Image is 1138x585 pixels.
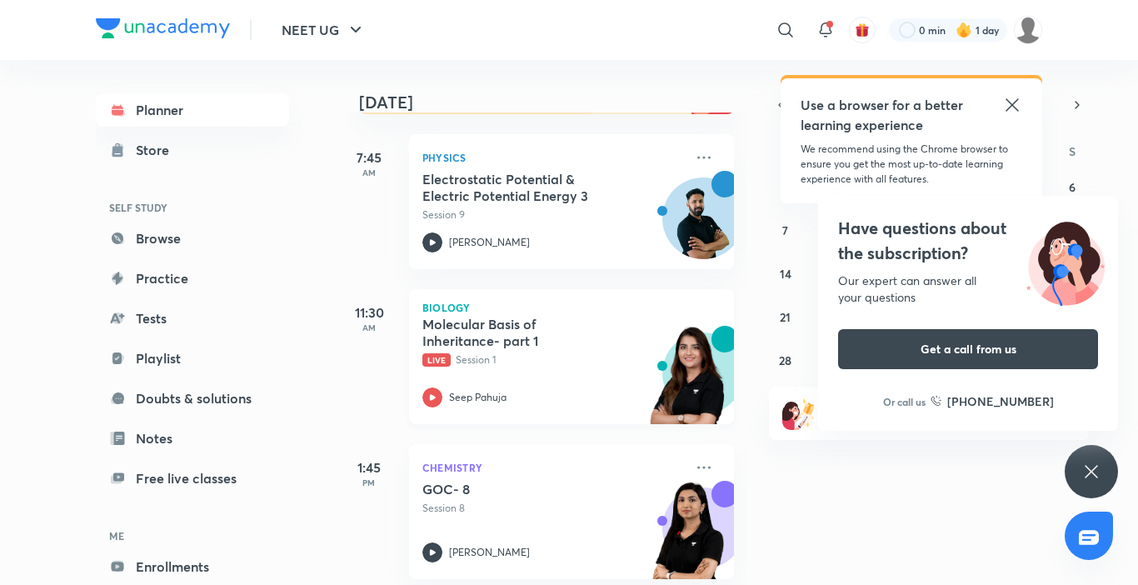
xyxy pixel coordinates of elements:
h6: [PHONE_NUMBER] [947,392,1054,410]
abbr: September 14, 2025 [780,266,791,282]
h5: Molecular Basis of Inheritance- part 1 [422,316,630,349]
button: Get a call from us [838,329,1098,369]
span: Live [422,353,451,367]
p: Chemistry [422,457,684,477]
p: Biology [422,302,721,312]
p: Session 9 [422,207,684,222]
a: Enrollments [96,550,289,583]
p: [PERSON_NAME] [449,545,530,560]
img: referral [782,397,816,430]
p: We recommend using the Chrome browser to ensure you get the most up-to-date learning experience w... [801,142,1022,187]
a: Playlist [96,342,289,375]
img: unacademy [642,326,734,441]
img: Company Logo [96,18,230,38]
a: [PHONE_NUMBER] [931,392,1054,410]
abbr: September 7, 2025 [782,222,788,238]
a: Practice [96,262,289,295]
h4: [DATE] [359,92,751,112]
img: ttu_illustration_new.svg [1013,216,1118,306]
h6: SELF STUDY [96,193,289,222]
a: Browse [96,222,289,255]
h5: 1:45 [336,457,402,477]
button: NEET UG [272,13,376,47]
button: September 21, 2025 [772,303,799,330]
button: September 14, 2025 [772,260,799,287]
img: avatar [855,22,870,37]
abbr: Saturday [1069,143,1076,159]
h5: Electrostatic Potential & Electric Potential Energy 3 [422,171,630,204]
p: PM [336,477,402,487]
h5: Use a browser for a better learning experience [801,95,966,135]
button: September 28, 2025 [772,347,799,373]
button: September 7, 2025 [772,217,799,243]
abbr: September 6, 2025 [1069,179,1076,195]
a: Planner [96,93,289,127]
div: Our expert can answer all your questions [838,272,1098,306]
p: Or call us [883,394,926,409]
p: [PERSON_NAME] [449,235,530,250]
p: AM [336,167,402,177]
a: Tests [96,302,289,335]
button: avatar [849,17,876,43]
abbr: September 28, 2025 [779,352,791,368]
div: Store [136,140,179,160]
a: Notes [96,422,289,455]
p: Physics [422,147,684,167]
h6: ME [96,522,289,550]
h5: GOC- 8 [422,481,630,497]
img: Priyanshu chakraborty [1014,16,1042,44]
a: Company Logo [96,18,230,42]
p: Seep Pahuja [449,390,507,405]
img: streak [956,22,972,38]
p: AM [336,322,402,332]
abbr: September 21, 2025 [780,309,791,325]
a: Free live classes [96,462,289,495]
a: Store [96,133,289,167]
button: September 6, 2025 [1059,173,1086,200]
h5: 11:30 [336,302,402,322]
h4: Have questions about the subscription? [838,216,1098,266]
p: Session 1 [422,352,684,367]
img: Avatar [663,187,743,267]
p: Session 8 [422,501,684,516]
a: Doubts & solutions [96,382,289,415]
h5: 7:45 [336,147,402,167]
